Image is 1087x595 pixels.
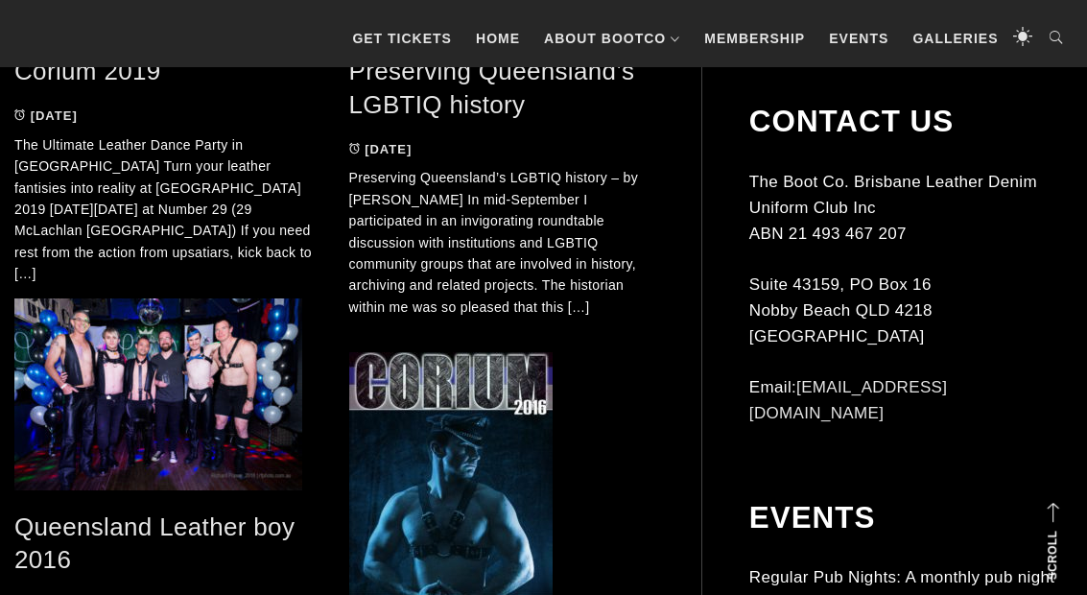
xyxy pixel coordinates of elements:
[365,142,412,156] time: [DATE]
[349,57,635,119] a: Preserving Queensland’s LGBTIQ history
[1046,531,1059,580] strong: Scroll
[343,10,461,67] a: GET TICKETS
[534,10,690,67] a: About BootCo
[749,169,1073,248] p: The Boot Co. Brisbane Leather Denim Uniform Club Inc ABN 21 493 467 207
[903,10,1007,67] a: Galleries
[749,374,1073,426] p: Email:
[349,142,413,156] a: [DATE]
[31,108,78,123] time: [DATE]
[14,512,295,575] a: Queensland Leather boy 2016
[14,57,161,85] a: Corium 2019
[749,378,948,422] a: [EMAIL_ADDRESS][DOMAIN_NAME]
[14,108,78,123] a: [DATE]
[819,10,898,67] a: Events
[749,500,1073,536] h2: Events
[695,10,815,67] a: Membership
[14,134,320,285] p: The Ultimate Leather Dance Party in [GEOGRAPHIC_DATA] Turn your leather fantisies into reality at...
[349,167,655,318] p: Preserving Queensland’s LGBTIQ history – by [PERSON_NAME] In mid-September I participated in an i...
[466,10,530,67] a: Home
[749,272,1073,350] p: Suite 43159, PO Box 16 Nobby Beach QLD 4218 [GEOGRAPHIC_DATA]
[749,104,1073,140] h2: Contact Us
